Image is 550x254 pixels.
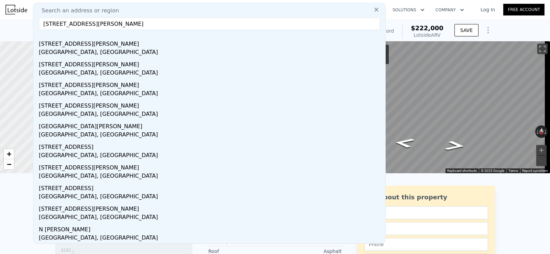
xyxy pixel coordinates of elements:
[39,151,383,161] div: [GEOGRAPHIC_DATA], [GEOGRAPHIC_DATA]
[411,24,443,32] span: $222,000
[39,140,383,151] div: [STREET_ADDRESS]
[503,4,544,15] a: Free Account
[39,120,383,131] div: [GEOGRAPHIC_DATA][PERSON_NAME]
[315,41,550,173] div: Map
[538,125,545,138] button: Reset the view
[472,6,503,13] a: Log In
[481,169,504,173] span: © 2025 Google
[39,172,383,181] div: [GEOGRAPHIC_DATA], [GEOGRAPHIC_DATA]
[430,4,470,16] button: Company
[39,58,383,69] div: [STREET_ADDRESS][PERSON_NAME]
[508,169,518,173] a: Terms (opens in new tab)
[39,161,383,172] div: [STREET_ADDRESS][PERSON_NAME]
[39,89,383,99] div: [GEOGRAPHIC_DATA], [GEOGRAPHIC_DATA]
[481,23,495,37] button: Show Options
[364,222,488,235] input: Email
[39,110,383,120] div: [GEOGRAPHIC_DATA], [GEOGRAPHIC_DATA]
[39,223,383,234] div: N [PERSON_NAME]
[39,192,383,202] div: [GEOGRAPHIC_DATA], [GEOGRAPHIC_DATA]
[7,160,11,168] span: −
[39,18,380,30] input: Enter an address, city, region, neighborhood or zip code
[315,41,550,173] div: Street View
[535,125,539,138] button: Rotate counterclockwise
[39,234,383,243] div: [GEOGRAPHIC_DATA], [GEOGRAPHIC_DATA]
[522,169,548,173] a: Report a problem
[39,181,383,192] div: [STREET_ADDRESS]
[387,4,430,16] button: Solutions
[454,24,478,36] button: SAVE
[39,78,383,89] div: [STREET_ADDRESS][PERSON_NAME]
[447,168,477,173] button: Keyboard shortcuts
[39,37,383,48] div: [STREET_ADDRESS][PERSON_NAME]
[39,99,383,110] div: [STREET_ADDRESS][PERSON_NAME]
[4,159,14,169] a: Zoom out
[39,213,383,223] div: [GEOGRAPHIC_DATA], [GEOGRAPHIC_DATA]
[364,192,488,202] div: Ask about this property
[39,131,383,140] div: [GEOGRAPHIC_DATA], [GEOGRAPHIC_DATA]
[5,5,27,14] img: Lotside
[36,7,119,15] span: Search an address or region
[364,206,488,219] input: Name
[536,156,547,166] button: Zoom out
[61,248,71,253] tspan: $181
[39,202,383,213] div: [STREET_ADDRESS][PERSON_NAME]
[386,136,423,150] path: Go East, Bunche Dr
[544,125,548,138] button: Rotate clockwise
[537,44,548,54] button: Toggle fullscreen view
[364,238,488,251] input: Phone
[39,69,383,78] div: [GEOGRAPHIC_DATA], [GEOGRAPHIC_DATA]
[536,145,547,155] button: Zoom in
[4,149,14,159] a: Zoom in
[7,150,11,158] span: +
[39,48,383,58] div: [GEOGRAPHIC_DATA], [GEOGRAPHIC_DATA]
[436,139,474,153] path: Go West, Bunche Dr
[411,32,443,38] div: Lotside ARV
